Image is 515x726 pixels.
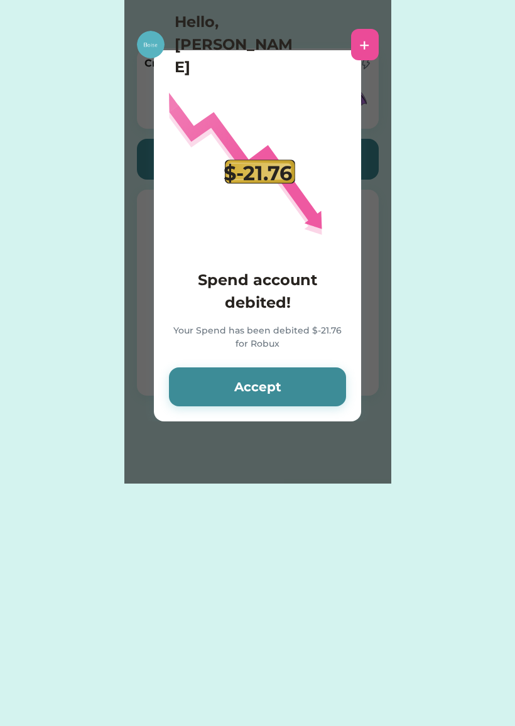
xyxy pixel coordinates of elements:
div: Your Spend has been debited $-21.76 for Robux [169,324,346,352]
h4: Spend account debited! [169,269,346,314]
div: $-21.76 [224,158,292,188]
h4: Hello, [PERSON_NAME] [175,11,300,79]
button: Accept [169,367,346,406]
div: + [359,35,370,54]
